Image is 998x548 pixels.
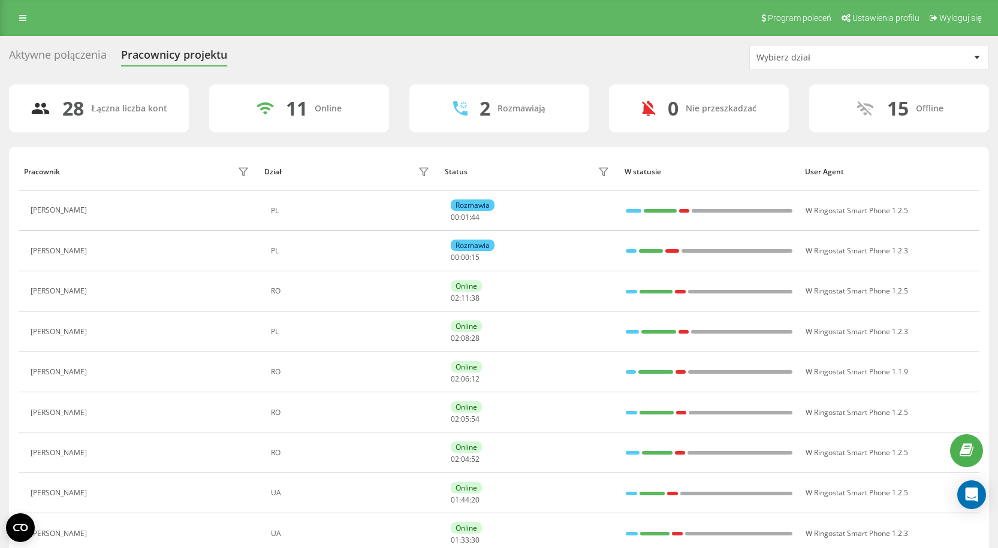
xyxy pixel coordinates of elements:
[939,13,982,23] span: Wyloguj się
[471,252,480,262] span: 15
[451,280,482,292] div: Online
[286,97,307,120] div: 11
[451,495,459,505] span: 01
[806,326,908,337] span: W Ringostat Smart Phone 1.2.3
[271,287,433,295] div: RO
[806,367,908,377] span: W Ringostat Smart Phone 1.1.9
[451,333,459,343] span: 02
[451,522,482,534] div: Online
[451,535,459,545] span: 01
[445,168,468,176] div: Status
[9,49,107,67] div: Aktywne połączenia
[806,447,908,458] span: W Ringostat Smart Phone 1.2.5
[471,212,480,222] span: 44
[264,168,281,176] div: Dział
[461,495,469,505] span: 44
[668,97,679,120] div: 0
[451,455,480,464] div: : :
[806,286,908,296] span: W Ringostat Smart Phone 1.2.5
[31,206,90,214] div: [PERSON_NAME]
[24,168,60,176] div: Pracownik
[480,97,490,120] div: 2
[806,246,908,256] span: W Ringostat Smart Phone 1.2.3
[451,415,480,423] div: : :
[806,488,908,498] span: W Ringostat Smart Phone 1.2.5
[6,513,35,542] button: Open CMP widget
[887,97,909,120] div: 15
[451,294,480,302] div: : :
[471,495,480,505] span: 20
[768,13,831,23] span: Program poleceń
[471,293,480,303] span: 38
[957,480,986,509] div: Open Intercom Messenger
[461,374,469,384] span: 06
[31,449,90,457] div: [PERSON_NAME]
[461,212,469,222] span: 01
[451,212,459,222] span: 00
[471,414,480,424] span: 54
[62,97,84,120] div: 28
[451,496,480,504] div: : :
[451,414,459,424] span: 02
[451,536,480,544] div: : :
[271,368,433,376] div: RO
[451,441,482,453] div: Online
[31,489,90,497] div: [PERSON_NAME]
[471,333,480,343] span: 28
[461,414,469,424] span: 05
[461,293,469,303] span: 11
[461,252,469,262] span: 00
[451,454,459,464] span: 02
[852,13,919,23] span: Ustawienia profilu
[451,199,495,211] div: Rozmawia
[271,489,433,497] div: UA
[451,482,482,493] div: Online
[271,449,433,457] div: RO
[451,334,480,343] div: : :
[686,104,756,114] div: Nie przeszkadzać
[271,529,433,538] div: UA
[461,454,469,464] span: 04
[451,293,459,303] span: 02
[451,401,482,413] div: Online
[461,333,469,343] span: 08
[451,320,482,332] div: Online
[451,361,482,373] div: Online
[451,252,459,262] span: 00
[806,205,908,216] span: W Ringostat Smart Phone 1.2.5
[31,247,90,255] div: [PERSON_NAME]
[461,535,469,545] span: 33
[756,53,900,63] div: Wybierz dział
[31,408,90,417] div: [PERSON_NAME]
[471,454,480,464] span: 52
[271,328,433,336] div: PL
[451,375,480,383] div: : :
[451,240,495,251] div: Rozmawia
[121,49,227,67] div: Pracownicy projektu
[31,328,90,336] div: [PERSON_NAME]
[806,407,908,417] span: W Ringostat Smart Phone 1.2.5
[91,104,167,114] div: Łączna liczba kont
[271,408,433,417] div: RO
[805,168,974,176] div: User Agent
[916,104,943,114] div: Offline
[31,529,90,538] div: [PERSON_NAME]
[498,104,545,114] div: Rozmawiają
[451,253,480,262] div: : :
[451,213,480,222] div: : :
[315,104,342,114] div: Online
[471,374,480,384] span: 12
[31,287,90,295] div: [PERSON_NAME]
[271,247,433,255] div: PL
[806,528,908,538] span: W Ringostat Smart Phone 1.2.3
[451,374,459,384] span: 02
[271,207,433,215] div: PL
[31,368,90,376] div: [PERSON_NAME]
[625,168,794,176] div: W statusie
[471,535,480,545] span: 30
